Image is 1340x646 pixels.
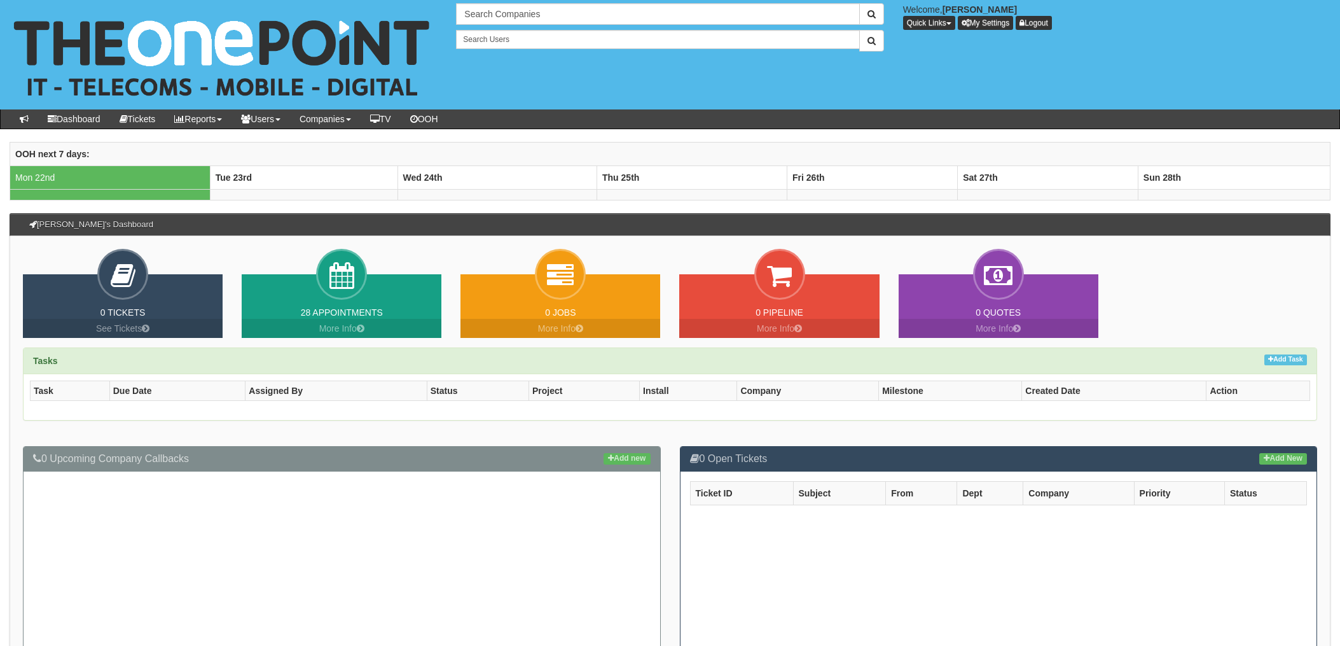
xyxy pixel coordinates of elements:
th: Project [528,381,639,401]
th: From [886,481,957,505]
th: Wed 24th [397,165,597,189]
th: Created Date [1022,381,1206,401]
th: Thu 25th [597,165,787,189]
td: Mon 22nd [10,165,211,189]
input: Search Companies [456,3,859,25]
th: Tue 23rd [210,165,397,189]
a: 0 Pipeline [756,307,803,318]
th: Subject [793,481,886,505]
th: Due Date [109,381,245,401]
a: More Info [460,319,660,338]
th: Assigned By [245,381,427,401]
input: Search Users [456,30,859,49]
th: Status [1224,481,1306,505]
th: Sun 28th [1138,165,1330,189]
th: Status [427,381,528,401]
a: Dashboard [38,109,110,129]
th: Dept [957,481,1023,505]
a: Add New [1259,453,1307,465]
div: Welcome, [894,3,1340,30]
a: Users [231,109,290,129]
a: Logout [1016,16,1052,30]
th: Milestone [879,381,1022,401]
button: Quick Links [903,16,955,30]
a: 0 Quotes [976,307,1021,318]
th: Sat 27th [958,165,1138,189]
strong: Tasks [33,356,58,366]
a: 0 Jobs [545,307,576,318]
th: Fri 26th [787,165,958,189]
a: Tickets [110,109,165,129]
th: Priority [1134,481,1224,505]
th: OOH next 7 days: [10,142,1330,165]
a: My Settings [958,16,1014,30]
a: 28 Appointments [301,307,383,318]
a: OOH [401,109,448,129]
a: Companies [290,109,361,129]
h3: [PERSON_NAME]'s Dashboard [23,214,160,235]
a: See Tickets [23,319,223,338]
a: More Info [899,319,1098,338]
h3: 0 Open Tickets [690,453,1308,465]
th: Task [31,381,110,401]
th: Company [1023,481,1134,505]
a: Add new [604,453,650,465]
a: Reports [165,109,231,129]
th: Action [1206,381,1310,401]
th: Install [640,381,737,401]
a: More Info [242,319,441,338]
h3: 0 Upcoming Company Callbacks [33,453,651,465]
a: More Info [679,319,879,338]
a: TV [361,109,401,129]
b: [PERSON_NAME] [943,4,1017,15]
a: Add Task [1264,355,1307,365]
a: 0 Tickets [100,307,146,318]
th: Ticket ID [690,481,793,505]
th: Company [737,381,879,401]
